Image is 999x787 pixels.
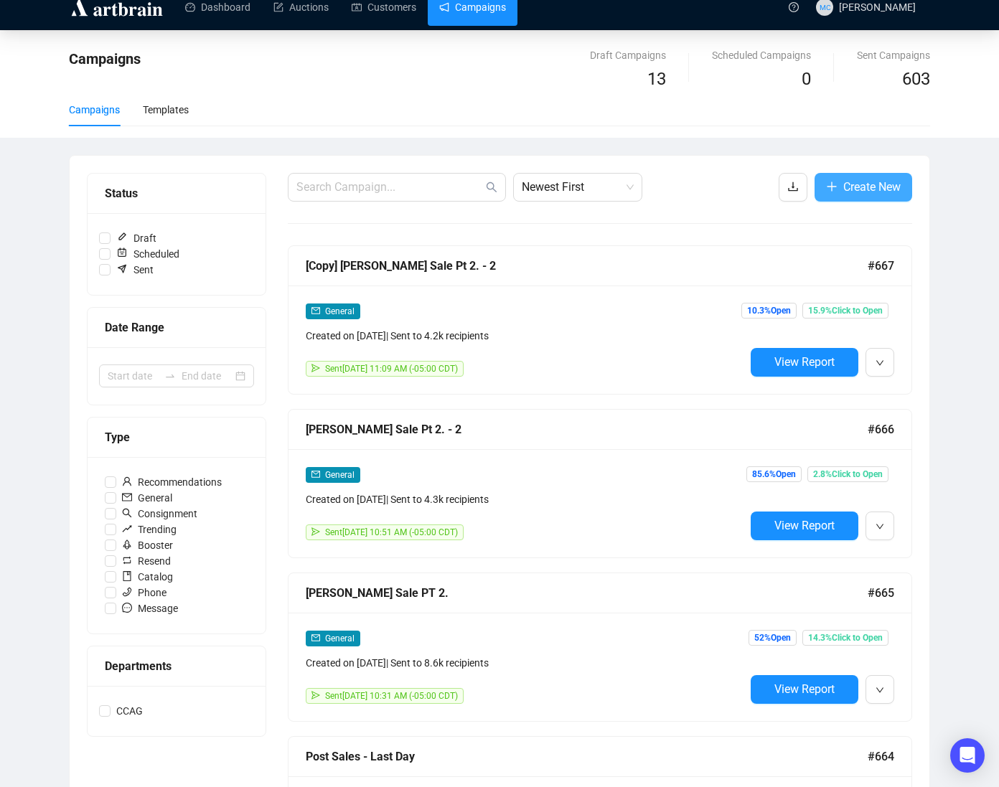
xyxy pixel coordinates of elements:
[647,69,666,89] span: 13
[116,600,184,616] span: Message
[306,420,868,438] div: [PERSON_NAME] Sale Pt 2. - 2
[868,748,894,765] span: #664
[116,569,179,585] span: Catalog
[876,522,884,531] span: down
[311,364,320,372] span: send
[802,630,888,646] span: 14.3% Click to Open
[876,359,884,367] span: down
[306,257,868,275] div: [Copy] [PERSON_NAME] Sale Pt 2. - 2
[807,466,888,482] span: 2.8% Click to Open
[751,675,858,704] button: View Report
[116,585,172,600] span: Phone
[868,584,894,602] span: #665
[122,524,132,534] span: rise
[802,69,811,89] span: 0
[122,508,132,518] span: search
[868,420,894,438] span: #666
[296,179,483,196] input: Search Campaign...
[164,370,176,382] span: swap-right
[839,1,916,13] span: [PERSON_NAME]
[802,303,888,319] span: 15.9% Click to Open
[111,246,185,262] span: Scheduled
[522,174,634,201] span: Newest First
[819,1,830,12] span: MC
[122,603,132,613] span: message
[116,490,178,506] span: General
[712,47,811,63] div: Scheduled Campaigns
[116,474,228,490] span: Recommendations
[789,2,799,12] span: question-circle
[325,364,458,374] span: Sent [DATE] 11:09 AM (-05:00 CDT)
[69,102,120,118] div: Campaigns
[311,527,320,536] span: send
[105,184,248,202] div: Status
[843,178,901,196] span: Create New
[857,47,930,63] div: Sent Campaigns
[590,47,666,63] div: Draft Campaigns
[111,230,162,246] span: Draft
[486,182,497,193] span: search
[105,428,248,446] div: Type
[116,506,203,522] span: Consignment
[751,512,858,540] button: View Report
[69,50,141,67] span: Campaigns
[311,470,320,479] span: mail
[876,686,884,694] span: down
[122,587,132,597] span: phone
[122,571,132,581] span: book
[105,319,248,336] div: Date Range
[746,466,802,482] span: 85.6% Open
[108,368,159,384] input: Start date
[325,691,458,701] span: Sent [DATE] 10:31 AM (-05:00 CDT)
[950,738,985,773] div: Open Intercom Messenger
[826,181,838,192] span: plus
[306,655,745,671] div: Created on [DATE] | Sent to 8.6k recipients
[122,476,132,486] span: user
[111,703,149,719] span: CCAG
[787,181,799,192] span: download
[111,262,159,278] span: Sent
[868,257,894,275] span: #667
[306,491,745,507] div: Created on [DATE] | Sent to 4.3k recipients
[311,306,320,315] span: mail
[311,633,320,642] span: mail
[325,527,458,537] span: Sent [DATE] 10:51 AM (-05:00 CDT)
[306,584,868,602] div: [PERSON_NAME] Sale PT 2.
[116,553,177,569] span: Resend
[741,303,797,319] span: 10.3% Open
[143,102,189,118] div: Templates
[774,519,835,532] span: View Report
[902,69,930,89] span: 603
[751,348,858,377] button: View Report
[122,555,132,565] span: retweet
[116,537,179,553] span: Booster
[774,355,835,369] span: View Report
[815,173,912,202] button: Create New
[311,691,320,699] span: send
[325,633,355,644] span: General
[116,522,182,537] span: Trending
[122,539,132,550] span: rocket
[325,306,355,316] span: General
[122,492,132,502] span: mail
[749,630,797,646] span: 52% Open
[288,572,912,722] a: [PERSON_NAME] Sale PT 2.#665mailGeneralCreated on [DATE]| Sent to 8.6k recipientssendSent[DATE] 1...
[325,470,355,480] span: General
[288,409,912,558] a: [PERSON_NAME] Sale Pt 2. - 2#666mailGeneralCreated on [DATE]| Sent to 4.3k recipientssendSent[DAT...
[306,748,868,765] div: Post Sales - Last Day
[774,682,835,696] span: View Report
[182,368,233,384] input: End date
[164,370,176,382] span: to
[105,657,248,675] div: Departments
[288,245,912,395] a: [Copy] [PERSON_NAME] Sale Pt 2. - 2#667mailGeneralCreated on [DATE]| Sent to 4.2k recipientssendS...
[306,328,745,344] div: Created on [DATE] | Sent to 4.2k recipients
